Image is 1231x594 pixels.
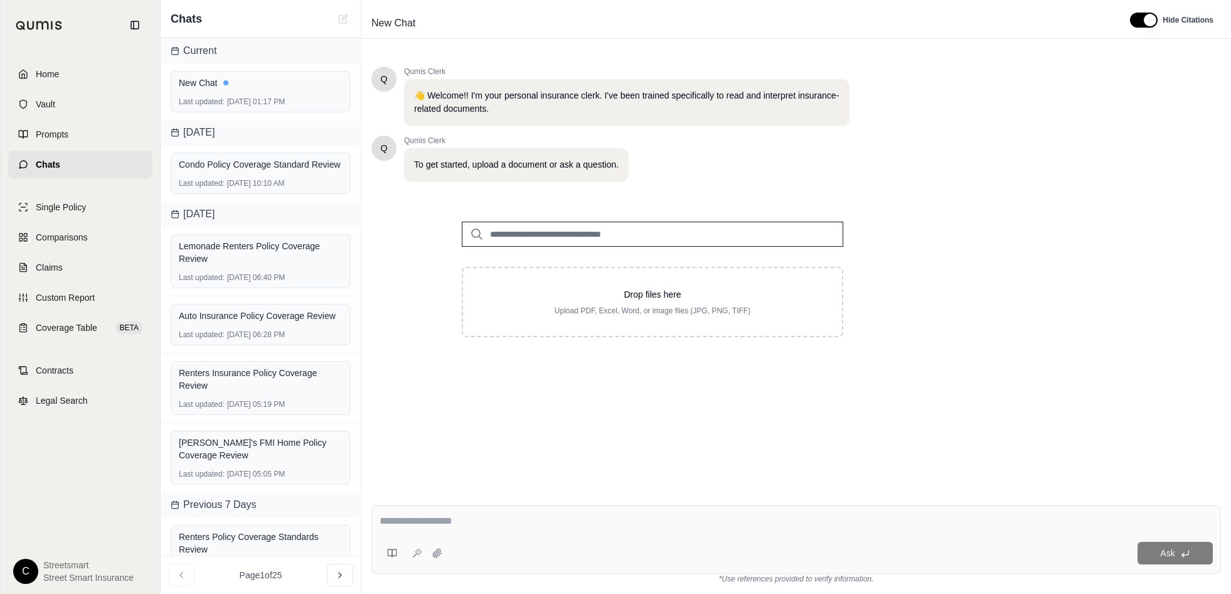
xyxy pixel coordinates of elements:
span: Chats [171,10,202,28]
span: Comparisons [36,231,87,244]
span: Hello [381,73,388,85]
p: Upload PDF, Excel, Word, or image files (JPG, PNG, TIFF) [483,306,822,316]
div: Condo Policy Coverage Standard Review [179,158,343,171]
span: BETA [116,321,142,334]
span: Qumis Clerk [404,136,629,146]
span: Last updated: [179,399,225,409]
span: Qumis Clerk [404,67,850,77]
span: Single Policy [36,201,86,213]
span: Last updated: [179,97,225,107]
span: Vault [36,98,55,111]
span: Ask [1160,548,1175,558]
div: New Chat [179,77,343,89]
span: Last updated: [179,178,225,188]
div: Auto Insurance Policy Coverage Review [179,310,343,322]
span: Page 1 of 25 [240,569,282,581]
span: New Chat [366,13,420,33]
div: [DATE] 01:17 PM [179,97,343,107]
div: Renters Policy Coverage Standards Review [179,531,343,556]
a: Vault [8,90,152,118]
img: Qumis Logo [16,21,63,30]
a: Single Policy [8,193,152,221]
span: Legal Search [36,394,88,407]
div: Edit Title [366,13,1115,33]
div: [DATE] 05:19 PM [179,399,343,409]
button: Collapse sidebar [125,15,145,35]
div: [DATE] 05:05 PM [179,469,343,479]
a: Chats [8,151,152,178]
div: [DATE] 10:10 AM [179,178,343,188]
div: Current [161,38,361,63]
p: 👋 Welcome!! I'm your personal insurance clerk. I've been trained specifically to read and interpr... [414,89,839,116]
button: New Chat [336,11,351,26]
div: C [13,559,38,584]
div: *Use references provided to verify information. [371,574,1221,584]
a: Custom Report [8,284,152,311]
span: Chats [36,158,60,171]
div: [DATE] [161,120,361,145]
a: Prompts [8,121,152,148]
a: Contracts [8,357,152,384]
span: Last updated: [179,469,225,479]
div: Renters Insurance Policy Coverage Review [179,367,343,392]
a: Coverage TableBETA [8,314,152,342]
div: [DATE] 06:40 PM [179,273,343,283]
span: Coverage Table [36,321,97,334]
span: Claims [36,261,63,274]
p: To get started, upload a document or ask a question. [414,158,619,171]
span: Street Smart Insurance [43,571,134,584]
span: Hide Citations [1163,15,1213,25]
div: [DATE] [161,202,361,227]
a: Home [8,60,152,88]
div: Previous 7 Days [161,492,361,517]
span: Contracts [36,364,73,377]
div: [DATE] 06:28 PM [179,330,343,340]
span: Hello [381,142,388,154]
button: Ask [1138,542,1213,564]
a: Claims [8,254,152,281]
span: Last updated: [179,330,225,340]
a: Legal Search [8,387,152,414]
span: Last updated: [179,273,225,283]
a: Comparisons [8,224,152,251]
div: [PERSON_NAME]'s FMI Home Policy Coverage Review [179,436,343,462]
span: Prompts [36,128,68,141]
span: Home [36,68,59,80]
span: Custom Report [36,291,95,304]
p: Drop files here [483,288,822,301]
span: Streetsmart [43,559,134,571]
div: Lemonade Renters Policy Coverage Review [179,240,343,265]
